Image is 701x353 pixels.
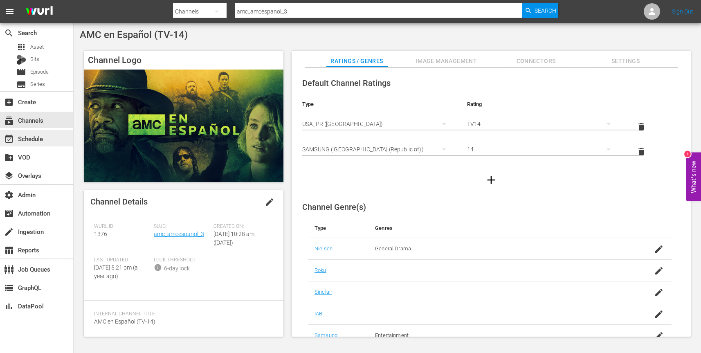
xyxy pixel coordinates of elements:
[20,2,59,21] img: ans4CAIJ8jUAAAAAAAAAAAAAAAAAAAAAAAAgQb4GAAAAAAAAAAAAAAAAAAAAAAAAJMjXAAAAAAAAAAAAAAAAAAAAAAAAgAT5G...
[315,332,337,338] a: Samsung
[522,3,558,18] button: Search
[631,117,651,137] button: delete
[16,55,26,65] div: Bits
[94,336,269,342] span: External Channel Title:
[4,116,14,126] span: Channels
[686,152,701,201] button: Open Feedback Widget
[94,311,269,317] span: Internal Channel Title:
[4,245,14,255] span: Reports
[506,56,567,66] span: Connectors
[94,231,107,237] span: 1376
[4,190,14,200] span: Admin
[4,283,14,293] span: GraphQL
[595,56,656,66] span: Settings
[260,192,279,212] button: edit
[16,80,26,90] span: Series
[368,218,631,238] th: Genres
[4,134,14,144] span: Schedule
[265,197,274,207] span: edit
[94,257,150,263] span: Last Updated:
[94,264,138,279] span: [DATE] 5:21 pm (a year ago)
[4,227,14,237] span: Ingestion
[296,94,461,114] th: Type
[416,56,477,66] span: Image Management
[5,7,15,16] span: menu
[94,223,150,230] span: Wurl ID:
[94,318,155,325] span: AMC en Español (TV-14)
[154,257,209,263] span: Lock Threshold:
[4,153,14,162] span: VOD
[164,264,190,273] div: 6-day lock
[84,70,283,182] img: AMC en Español (TV-14)
[315,245,333,252] a: Nielsen
[4,97,14,107] span: Create
[315,289,332,295] a: Sinclair
[302,138,454,161] div: SAMSUNG ([GEOGRAPHIC_DATA] (Republic of))
[326,56,388,66] span: Ratings / Genres
[213,231,254,246] span: [DATE] 10:28 am ([DATE])
[30,55,39,63] span: Bits
[16,67,26,77] span: Episode
[16,42,26,52] span: Asset
[84,51,283,70] h4: Channel Logo
[30,80,45,88] span: Series
[672,8,693,15] a: Sign Out
[631,142,651,162] button: delete
[30,68,49,76] span: Episode
[308,218,368,238] th: Type
[467,112,619,135] div: TV14
[213,223,269,230] span: Created On:
[684,151,691,157] div: 1
[315,310,322,317] a: IAB
[154,223,209,230] span: Slug:
[4,301,14,311] span: DataPool
[302,202,366,212] span: Channel Genre(s)
[4,265,14,274] span: Job Queues
[80,29,188,40] span: AMC en Español (TV-14)
[535,3,556,18] span: Search
[4,171,14,181] span: Overlays
[154,231,204,237] a: amc_amcespanol_3
[302,78,391,88] span: Default Channel Ratings
[154,263,162,272] span: info
[4,209,14,218] span: Automation
[636,147,646,157] span: delete
[30,43,44,51] span: Asset
[461,94,625,114] th: Rating
[296,94,687,164] table: simple table
[636,122,646,132] span: delete
[467,138,619,161] div: 14
[4,28,14,38] span: Search
[302,112,454,135] div: USA_PR ([GEOGRAPHIC_DATA])
[90,197,148,207] span: Channel Details
[315,267,326,273] a: Roku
